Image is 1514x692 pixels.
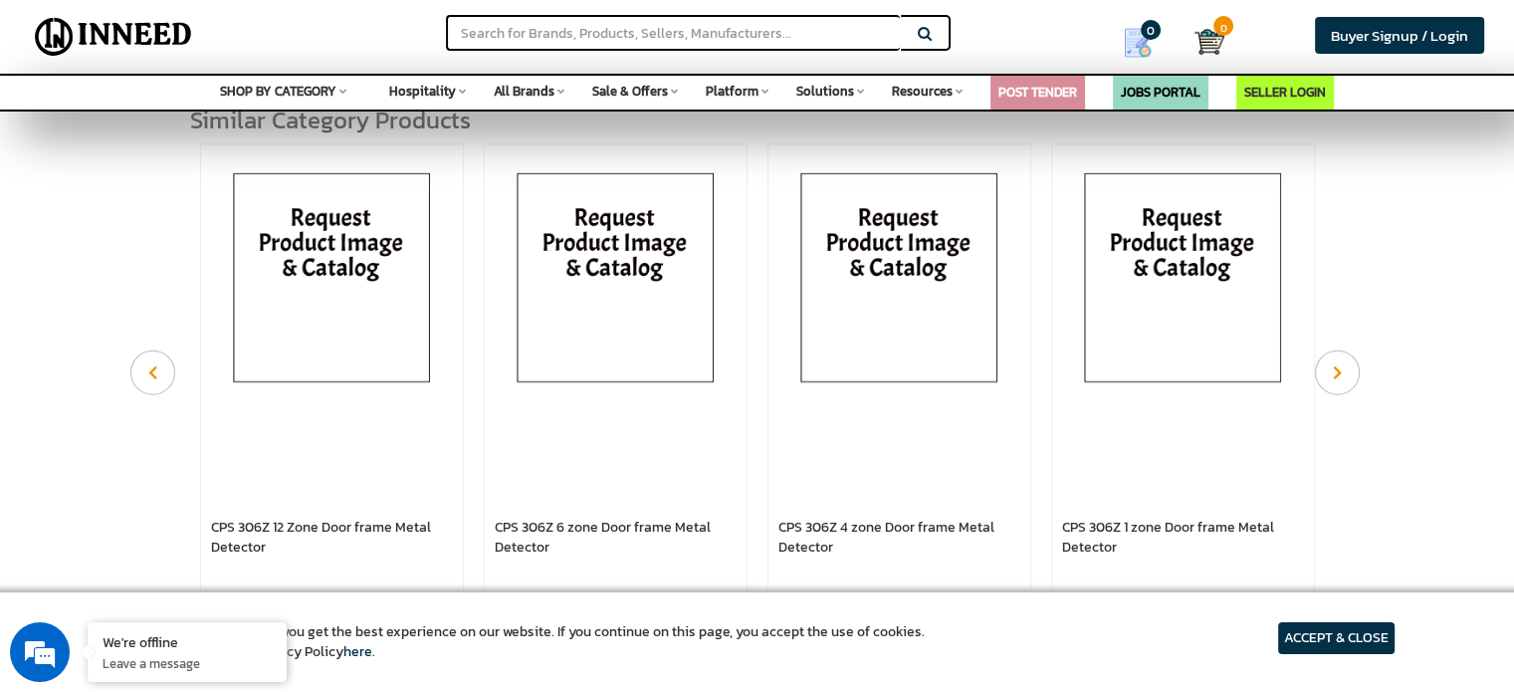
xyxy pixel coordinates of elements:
[998,83,1077,102] a: POST TENDER
[1213,16,1233,36] span: 0
[211,151,453,410] img: CPS 306Z 12 Zone Door frame Metal Detector
[1194,27,1224,57] img: Cart
[1315,350,1360,395] button: Next
[34,119,84,130] img: logo_Zg8I0qSkbAqR2WFHt3p6CTuqpyXMFPubPcD2OT02zFN43Cy9FUNNG3NEPhM_Q1qe_.png
[27,12,200,62] img: Inneed.Market
[1278,622,1395,654] article: ACCEPT & CLOSE
[211,518,453,558] a: CPS 306Z 12 Zone Door frame Metal Detector
[1315,17,1484,54] a: Buyer Signup / Login
[103,654,272,672] p: Leave a message
[220,82,336,101] span: SHOP BY CATEGORY
[156,450,253,464] em: Driven by SalesIQ
[292,542,361,569] em: Submit
[495,151,737,410] img: CPS 306Z 6 zone Door frame Metal Detector
[1123,28,1153,58] img: Show My Quotes
[119,622,925,662] article: We use cookies to ensure you get the best experience on our website. If you continue on this page...
[494,82,554,101] span: All Brands
[592,82,668,101] span: Sale & Offers
[1141,20,1161,40] span: 0
[1194,20,1209,64] a: Cart 0
[1244,83,1326,102] a: SELLER LOGIN
[495,518,737,558] a: CPS 306Z 6 zone Door frame Metal Detector
[706,82,758,101] span: Platform
[42,215,347,416] span: We are offline. Please leave us a message.
[10,472,379,542] textarea: Type your message and click 'Submit'
[104,112,334,137] div: Leave a message
[137,451,151,463] img: salesiqlogo_leal7QplfZFryJ6FIlVepeu7OftD7mt8q6exU6-34PB8prfIgodN67KcxXM9Y7JQ_.png
[892,82,953,101] span: Resources
[1331,24,1468,47] span: Buyer Signup / Login
[190,108,1325,133] h3: Similar Category Products
[1121,83,1200,102] a: JOBS PORTAL
[343,641,372,662] a: here
[796,82,854,101] span: Solutions
[1062,151,1304,410] img: CPS 306Z 1 zone Door frame Metal Detector
[446,15,900,51] input: Search for Brands, Products, Sellers, Manufacturers...
[778,518,1020,558] a: CPS 306Z 4 zone Door frame Metal Detector
[778,151,1020,410] img: CPS 306Z 4 zone Door frame Metal Detector
[1062,518,1304,558] a: CPS 306Z 1 zone Door frame Metal Detector
[103,632,272,651] div: We're offline
[326,10,374,58] div: Minimize live chat window
[130,350,175,395] button: Previous
[1096,20,1194,66] a: my Quotes 0
[389,82,456,101] span: Hospitality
